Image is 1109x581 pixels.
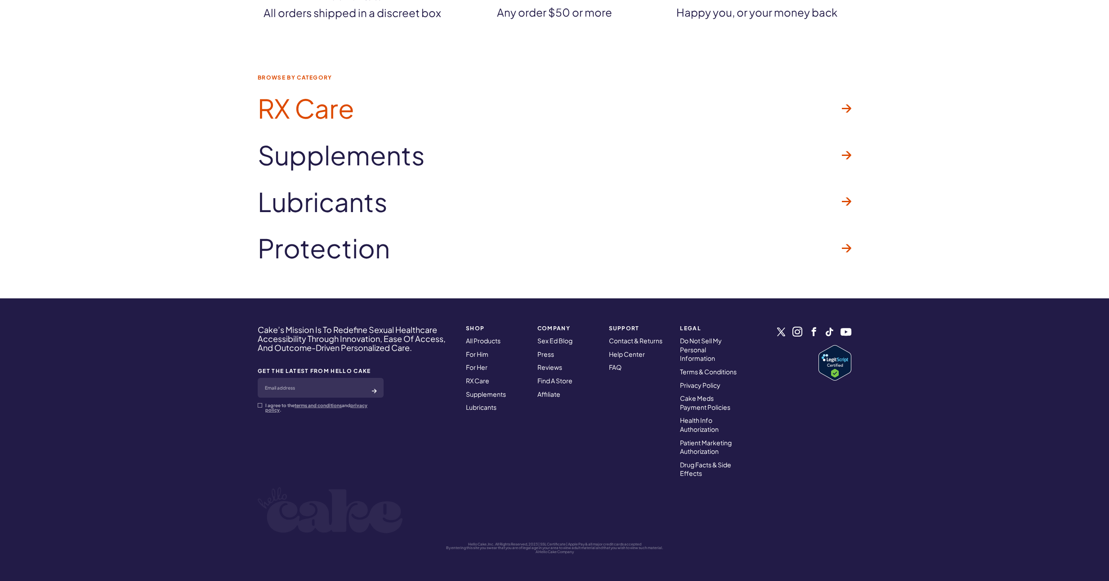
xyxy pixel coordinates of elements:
span: Browse by Category [258,75,851,80]
img: logo-white [258,487,403,533]
p: Happy you, or your money back [662,5,851,20]
a: Do Not Sell My Personal Information [680,337,722,362]
a: Contact & Returns [609,337,662,345]
a: Lubricants [258,178,851,225]
a: Drug Facts & Side Effects [680,461,731,478]
a: Sex Ed Blog [537,337,572,345]
a: Reviews [537,363,562,371]
p: I agree to the and . [265,403,384,412]
a: Affiliate [537,390,560,398]
a: Lubricants [466,403,496,411]
p: Hello Cake, Inc. All Rights Reserved, 2023 | SSL Certificate | Apple Pay & all major credit cards... [258,542,851,546]
a: privacy policy [265,403,367,412]
a: Find A Store [537,377,572,385]
img: Verify Approval for www.hellocake.com [818,345,851,381]
a: Terms & Conditions [680,368,737,376]
a: Patient Marketing Authorization [680,439,732,456]
span: RX Care [258,94,354,123]
strong: Support [609,325,670,331]
a: Health Info Authorization [680,416,719,433]
strong: COMPANY [537,325,598,331]
a: For Her [466,363,487,371]
a: For Him [466,350,488,358]
strong: GET THE LATEST FROM HELLO CAKE [258,368,384,374]
a: Cake Meds Payment Policies [680,394,730,411]
p: By entering this site you swear that you are of legal age in your area to view adult material and... [258,546,851,550]
a: Protection [258,225,851,271]
a: RX Care [466,377,489,385]
a: terms and conditions [295,403,342,408]
span: Protection [258,234,390,262]
a: Press [537,350,554,358]
span: Lubricants [258,187,388,216]
a: Privacy Policy [680,381,720,389]
a: Help Center [609,350,645,358]
a: Supplements [466,390,506,398]
a: Supplements [258,132,851,178]
p: All orders shipped in a discreet box [258,5,447,21]
a: RX Care [258,85,851,132]
a: Verify LegitScript Approval for www.hellocake.com [818,345,851,381]
span: Supplements [258,141,425,169]
a: FAQ [609,363,622,371]
a: A Hello Cake Company [536,550,574,554]
p: Any order $50 or more [460,5,649,20]
strong: SHOP [466,325,527,331]
strong: Legal [680,325,741,331]
h4: Cake’s Mission Is To Redefine Sexual Healthcare Accessibility Through Innovation, Ease Of Access,... [258,325,454,352]
a: All Products [466,337,501,345]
